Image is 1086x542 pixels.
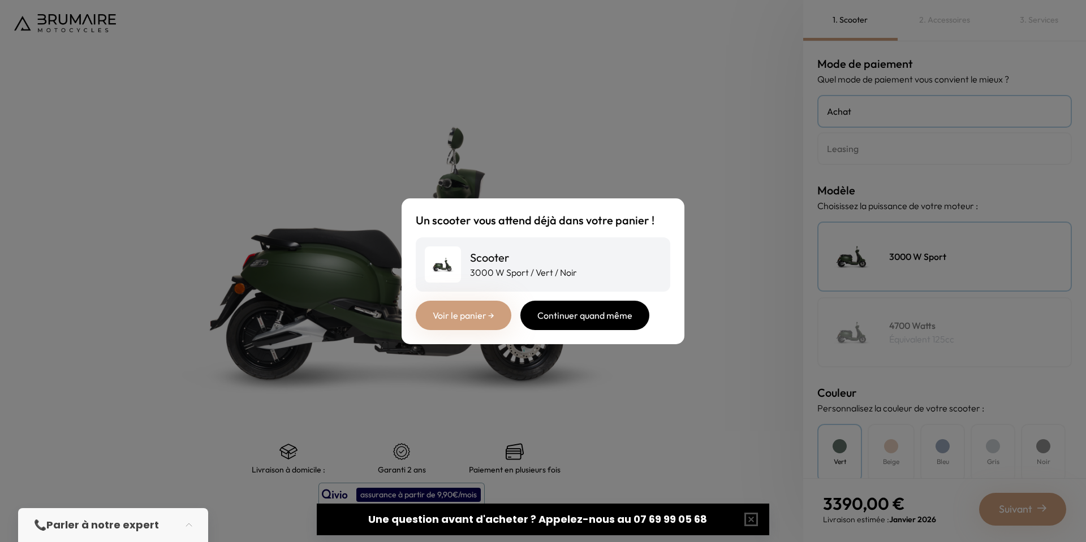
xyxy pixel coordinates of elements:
h3: Scooter [470,250,577,266]
img: Scooter - 3000 W Sport / Vert / Noir [425,246,461,283]
div: Continuer quand même [520,301,649,330]
h2: Un scooter vous attend déjà dans votre panier ! [416,213,654,228]
p: 3000 W Sport / Vert / Noir [470,266,577,279]
a: Voir le panier → [416,301,511,330]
